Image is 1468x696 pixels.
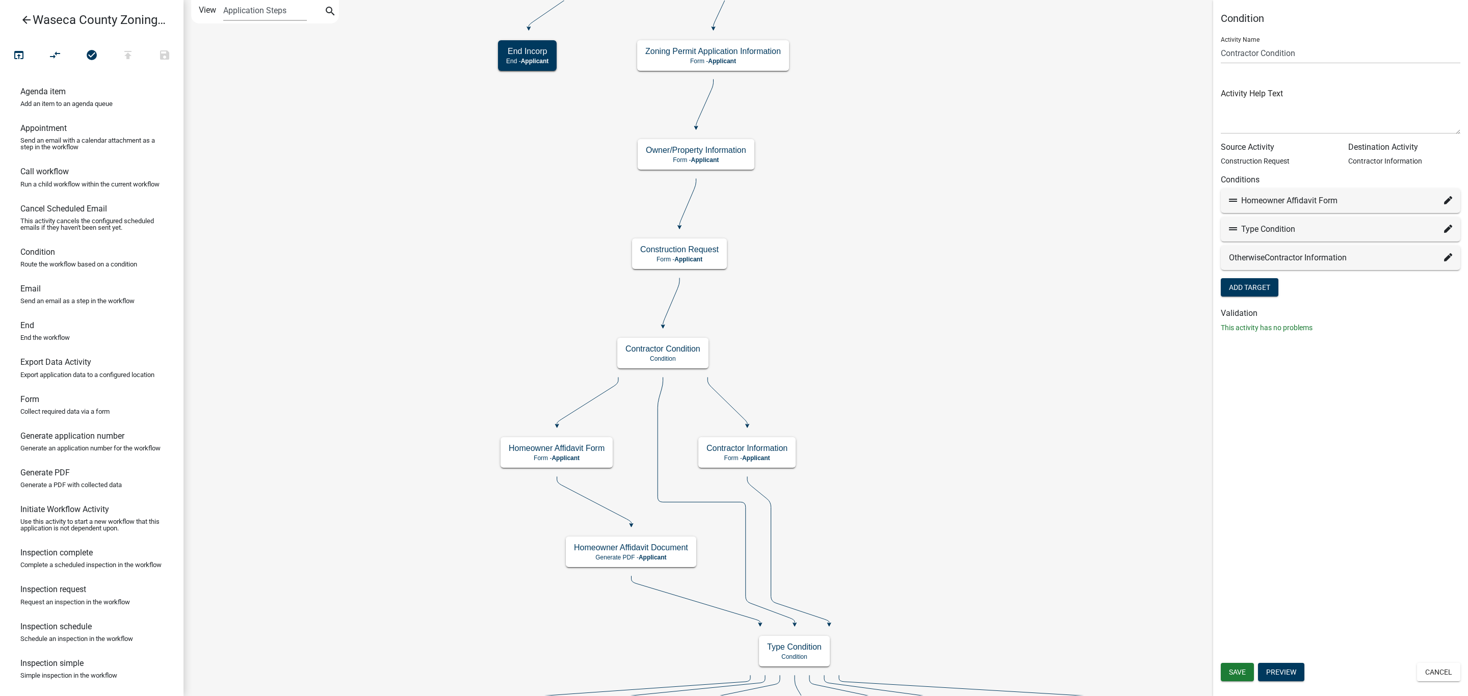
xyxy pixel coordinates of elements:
[20,584,86,594] h6: Inspection request
[20,445,161,451] p: Generate an application number for the workflow
[110,45,146,67] button: Publish
[1221,308,1460,318] h6: Validation
[640,256,719,263] p: Form -
[20,100,113,107] p: Add an item to an agenda queue
[691,156,719,164] span: Applicant
[20,481,122,488] p: Generate a PDF with collected data
[20,204,107,213] h6: Cancel Scheduled Email
[146,45,183,67] button: Save
[20,14,33,28] i: arrow_back
[639,554,667,561] span: Applicant
[1221,323,1460,333] p: This activity has no problems
[1229,668,1246,676] span: Save
[645,58,781,65] p: Form -
[324,5,336,19] i: search
[1221,12,1460,24] h5: Condition
[574,543,688,552] h5: Homeowner Affidavit Document
[640,245,719,254] h5: Construction Request
[20,284,41,293] h6: Email
[1417,663,1460,681] button: Cancel
[1229,252,1452,264] div: Otherwise
[1348,156,1460,167] p: Contractor Information
[674,256,702,263] span: Applicant
[20,123,67,133] h6: Appointment
[521,58,549,65] span: Applicant
[574,554,688,561] p: Generate PDF -
[20,518,163,531] p: Use this activity to start a new workflow that this application is not dependent upon.
[20,334,70,341] p: End the workflow
[1221,278,1278,297] button: Add Target
[20,261,137,267] p: Route the workflow based on a condition
[20,137,163,150] p: Send an email with a calendar attachment as a step in the workflow
[1221,142,1333,152] h6: Source Activity
[20,431,124,441] h6: Generate application number
[86,49,98,63] i: check_circle
[1348,142,1460,152] h6: Destination Activity
[20,247,55,257] h6: Condition
[742,454,770,462] span: Applicant
[1229,195,1452,207] div: Homeowner Affidavit Form
[20,394,39,404] h6: Form
[20,504,109,514] h6: Initiate Workflow Activity
[20,357,91,367] h6: Export Data Activity
[20,561,162,568] p: Complete a scheduled inspection in the workflow
[552,454,580,462] span: Applicant
[625,355,700,362] p: Condition
[20,622,92,631] h6: Inspection schedule
[708,58,736,65] span: Applicant
[20,298,135,304] p: Send an email as a step in the workflow
[509,443,605,453] h5: Homeowner Affidavit Form
[646,145,746,155] h5: Owner/Property Information
[20,635,133,642] p: Schedule an inspection in the workflow
[1221,663,1254,681] button: Save
[509,454,605,462] p: Form -
[706,443,788,453] h5: Contractor Information
[1221,175,1460,184] h6: Conditions
[706,454,788,462] p: Form -
[645,46,781,56] h5: Zoning Permit Application Information
[506,58,548,65] p: End -
[20,548,93,557] h6: Inspection complete
[20,218,163,231] p: This activity cancels the configured scheduled emails if they haven't been sent yet.
[20,408,110,415] p: Collect required data via a form
[625,344,700,354] h5: Contractor Condition
[13,49,25,63] i: open_in_browser
[159,49,171,63] i: save
[20,167,69,176] h6: Call workflow
[767,653,822,660] p: Condition
[1,45,183,69] div: Workflow actions
[20,320,34,330] h6: End
[122,49,134,63] i: publish
[20,371,154,378] p: Export application data to a configured location
[1258,663,1304,681] button: Preview
[20,181,160,188] p: Run a child workflow within the current workflow
[20,672,117,679] p: Simple inspection in the workflow
[8,8,167,32] a: Waseca County Zoning Permit Application
[767,642,822,652] h5: Type Condition
[1265,253,1347,262] span: Contractor Information
[1229,223,1452,235] div: Type Condition
[506,46,548,56] h5: End Incorp
[646,156,746,164] p: Form -
[20,599,130,605] p: Request an inspection in the workflow
[73,45,110,67] button: No problems
[20,87,66,96] h6: Agenda item
[20,468,70,477] h6: Generate PDF
[20,658,84,668] h6: Inspection simple
[37,45,73,67] button: Auto Layout
[49,49,62,63] i: compare_arrows
[322,4,338,20] button: search
[1,45,37,67] button: Test Workflow
[1221,156,1333,167] p: Construction Request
